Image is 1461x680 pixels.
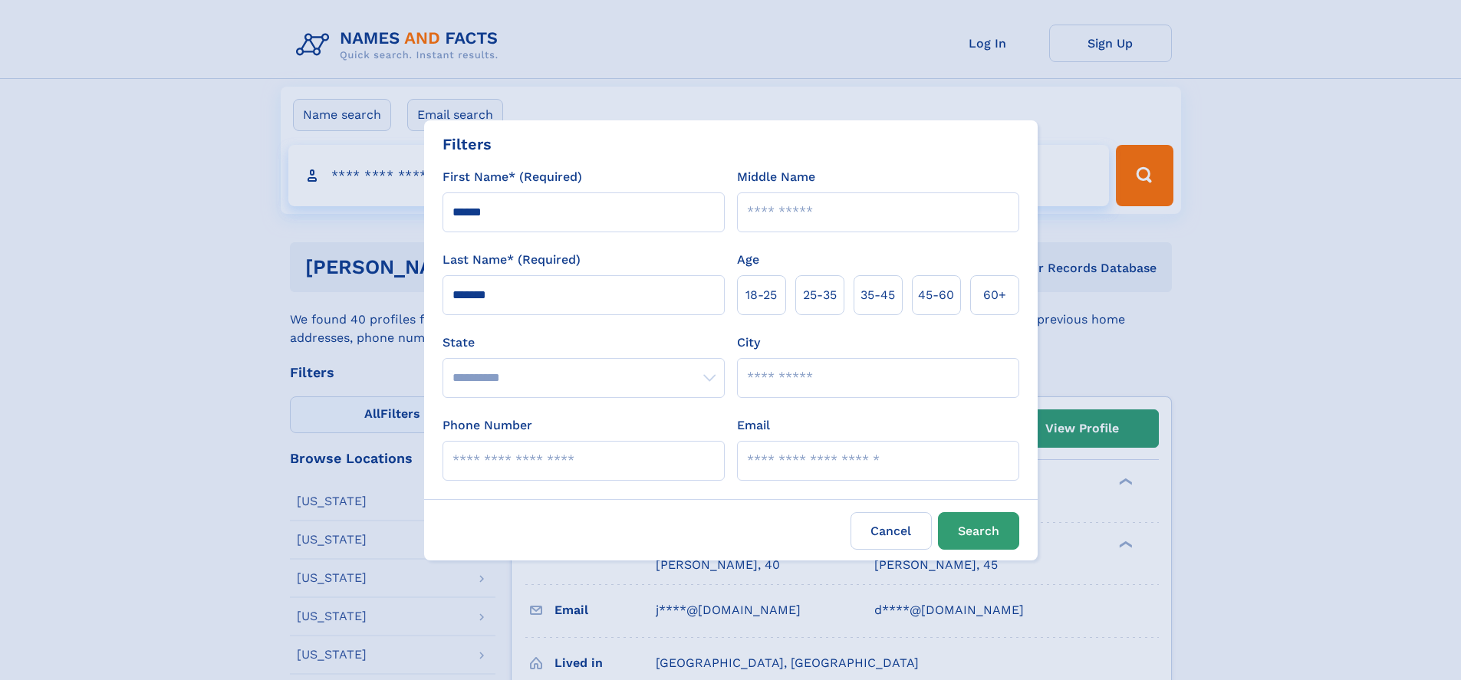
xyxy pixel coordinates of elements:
[983,286,1006,304] span: 60+
[745,286,777,304] span: 18‑25
[443,416,532,435] label: Phone Number
[443,251,581,269] label: Last Name* (Required)
[443,133,492,156] div: Filters
[938,512,1019,550] button: Search
[737,168,815,186] label: Middle Name
[803,286,837,304] span: 25‑35
[737,251,759,269] label: Age
[918,286,954,304] span: 45‑60
[737,416,770,435] label: Email
[860,286,895,304] span: 35‑45
[851,512,932,550] label: Cancel
[737,333,760,352] label: City
[443,333,725,352] label: State
[443,168,582,186] label: First Name* (Required)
